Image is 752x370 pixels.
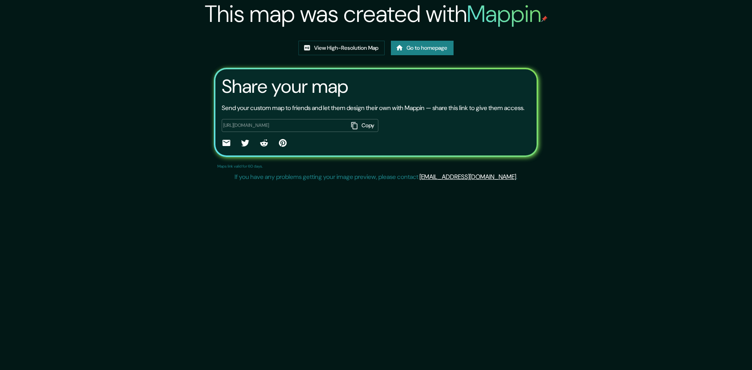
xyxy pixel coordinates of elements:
button: Copy [348,119,378,132]
img: mappin-pin [541,16,548,22]
a: Go to homepage [391,41,454,55]
iframe: Help widget launcher [682,339,743,361]
a: [EMAIL_ADDRESS][DOMAIN_NAME] [419,173,516,181]
p: Send your custom map to friends and let them design their own with Mappin — share this link to gi... [222,103,524,113]
h3: Share your map [222,76,348,97]
a: View High-Resolution Map [298,41,385,55]
p: Maps link valid for 60 days. [217,163,263,169]
p: If you have any problems getting your image preview, please contact . [235,172,517,182]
